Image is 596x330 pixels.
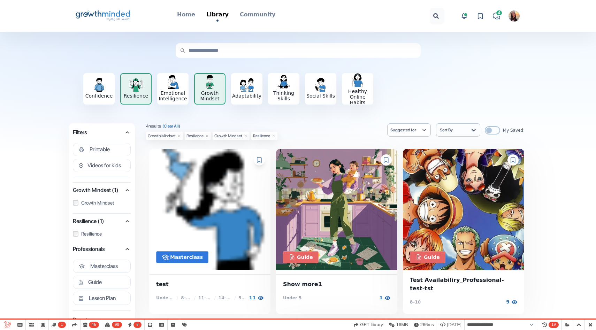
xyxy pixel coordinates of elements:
p: 8–10 [181,295,191,301]
p: / [234,295,236,301]
a: Show more1Under 5 [276,274,397,310]
p: / [194,295,196,301]
p: 9 [506,298,510,306]
p: Community [240,10,275,19]
div: Professionals [73,276,131,292]
div: (Clear All) [162,123,180,129]
h3: Growth Mindset [195,90,225,101]
button: Printable [73,143,131,156]
img: Thinking Skills [277,75,291,89]
input: Resilience [73,231,78,237]
span: Printable [90,146,110,153]
h3: Adaptability [231,93,262,99]
button: Masterclass [73,260,131,273]
a: BLJ Resource [276,149,397,270]
img: Icons__2_-1730280550.svg [416,254,422,261]
span: Suggested for [390,127,421,133]
span: 0 [133,322,142,328]
div: Resilience [253,133,270,138]
span: Show more1 [283,280,390,289]
a: 4 [491,11,502,21]
input: Growth Mindset [73,200,78,206]
h3: Social Skills [305,93,336,99]
h3: Thinking Skills [268,90,299,101]
span: My Saved [503,126,523,135]
span: test [156,280,263,289]
label: Resilience [73,230,131,237]
button: Suggested for [390,126,428,133]
span: Professionals [73,244,124,254]
p: Home [177,10,195,19]
h3: Healthy Online Habits [342,89,373,105]
span: 19 [549,322,559,328]
button: Thinking Skills [268,73,299,105]
button: Growth Mindset (1) [73,185,131,195]
p: 8–10 [410,299,421,305]
div: Resilience (1) [73,230,131,237]
div: Resilience [186,133,204,138]
div: Filters [73,159,131,175]
img: Social Skills [314,78,328,92]
h3: Confidence [83,93,115,99]
p: 11–13 [198,295,211,301]
button: Resilience (1) [73,216,131,226]
button: Guide [73,276,131,289]
p: Masterclass [170,254,203,261]
p: 1 [379,294,383,301]
button: Adaptability [231,73,262,105]
img: Anhelina Kravets [509,10,520,22]
button: Confidence [83,73,115,105]
span: Filters [73,128,124,137]
div: Professionals [73,255,131,276]
div: Growth Mindset [214,133,242,138]
img: Resilience [129,78,143,92]
button: Healthy Online Habits [342,73,373,105]
button: Social Skills [305,73,336,105]
div: Growth Mindset [148,133,176,138]
img: Emotional Intelligence [166,75,180,89]
img: Variant64.png [162,254,169,261]
button: Growth Mindset [194,73,226,105]
p: Library [206,10,229,19]
img: BLJ Resource [149,149,270,270]
span: Growth Mindset (1) [73,185,124,195]
img: Icons__2_-1730280550.svg [289,254,296,261]
p: / [214,295,215,301]
h3: Emotional Intelligence [157,90,189,101]
span: Masterclass [90,263,118,270]
span: 46 [89,322,99,328]
a: Library [206,10,229,22]
p: / [177,295,178,301]
img: Healthy Online Habits [351,73,365,87]
span: Lesson Plan [89,295,116,302]
img: Adaptability [240,78,254,92]
p: Guide [297,254,313,261]
h3: Resilience [121,93,151,99]
p: Under 5 [156,295,174,301]
p: 14–18 [219,295,231,301]
p: Under 5 [283,295,301,301]
span: 4 [496,10,503,16]
a: Community [240,10,275,20]
img: BLJ Resource [403,149,524,270]
span: 98 [112,322,122,328]
a: Home [177,10,195,20]
button: Parents [73,315,131,325]
img: Growth Mindset [203,75,217,89]
label: Growth Mindset [73,199,131,206]
p: Guide [424,254,440,261]
a: Test Availabiliry_Professional-test-tst8–10 [403,270,524,314]
a: testUnder 5/8–10/11–13/14–18/5–7 [149,274,270,310]
button: Emotional Intelligence [157,73,189,105]
button: Resilience [120,73,152,105]
span: Resilience (1) [73,216,124,226]
span: Videos for kids [87,162,121,169]
span: Test Availabiliry_Professional-test-tst [410,276,517,293]
span: Guide [88,279,102,286]
p: 5–7 [239,295,246,301]
button: Professionals [73,244,131,254]
div: Professionals [73,292,131,308]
